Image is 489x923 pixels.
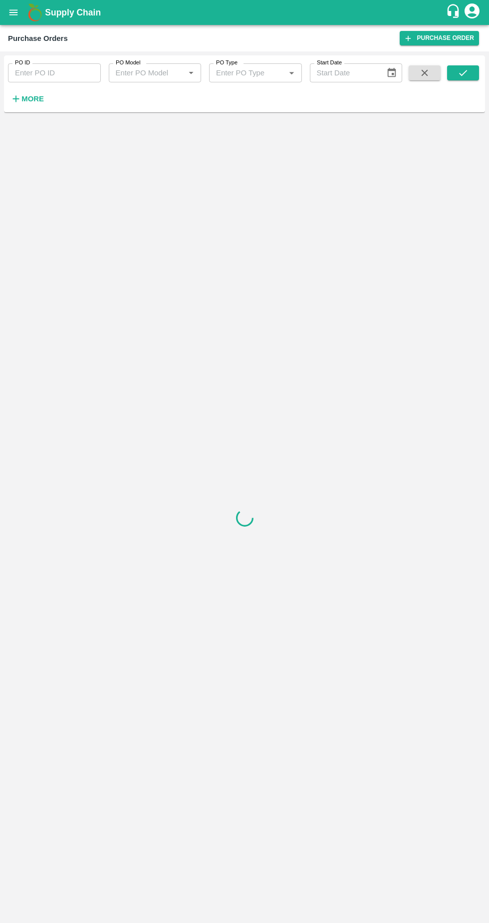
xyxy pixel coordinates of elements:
button: Choose date [382,63,401,82]
a: Purchase Order [400,31,479,45]
label: PO Model [116,59,141,67]
input: Enter PO Model [112,66,182,79]
div: customer-support [446,3,463,21]
div: account of current user [463,2,481,23]
label: PO ID [15,59,30,67]
b: Supply Chain [45,7,101,17]
input: Start Date [310,63,378,82]
img: logo [25,2,45,22]
input: Enter PO Type [212,66,282,79]
button: More [8,90,46,107]
label: Start Date [317,59,342,67]
input: Enter PO ID [8,63,101,82]
button: Open [185,66,198,79]
strong: More [21,95,44,103]
div: Purchase Orders [8,32,68,45]
button: Open [285,66,298,79]
label: PO Type [216,59,238,67]
button: open drawer [2,1,25,24]
a: Supply Chain [45,5,446,19]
